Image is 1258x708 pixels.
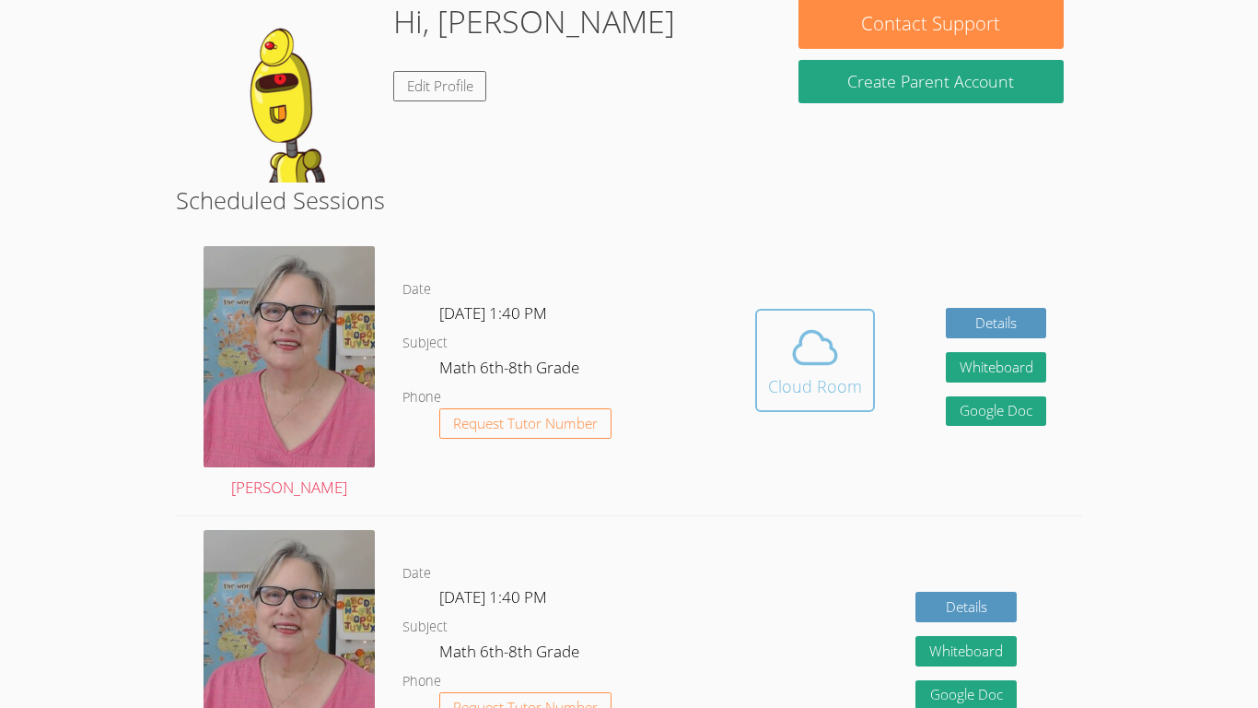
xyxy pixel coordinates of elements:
button: Whiteboard [915,636,1017,667]
dt: Subject [402,332,448,355]
dd: Math 6th-8th Grade [439,639,583,670]
span: Request Tutor Number [453,417,598,431]
a: Details [915,592,1017,622]
dd: Math 6th-8th Grade [439,355,583,386]
span: [DATE] 1:40 PM [439,302,547,324]
h2: Scheduled Sessions [176,183,1082,218]
dt: Date [402,562,431,585]
dt: Phone [402,386,441,409]
a: [PERSON_NAME] [204,246,375,501]
button: Cloud Room [755,309,875,412]
dt: Date [402,278,431,301]
img: avatar.png [204,246,375,466]
dt: Subject [402,616,448,639]
button: Request Tutor Number [439,408,612,439]
button: Create Parent Account [798,60,1064,103]
a: Google Doc [946,396,1047,427]
button: Whiteboard [946,352,1047,383]
a: Details [946,308,1047,338]
a: Edit Profile [393,71,487,101]
span: [DATE] 1:40 PM [439,586,547,608]
div: Cloud Room [768,373,862,399]
dt: Phone [402,670,441,693]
